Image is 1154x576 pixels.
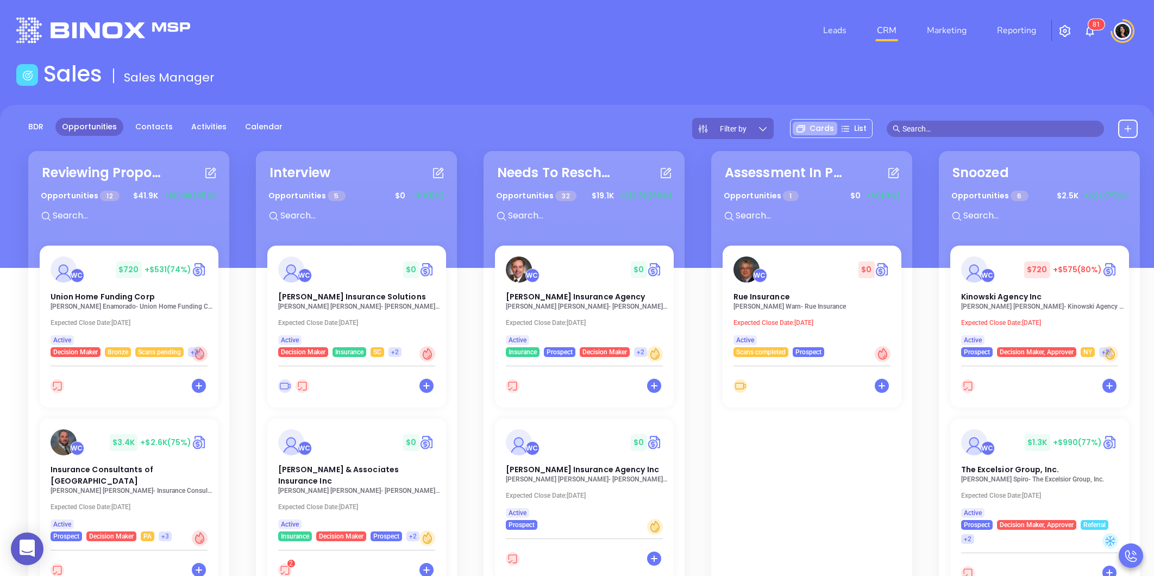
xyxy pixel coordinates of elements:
[53,518,71,530] span: Active
[647,261,663,278] img: Quote
[961,256,987,283] img: Kinowski Agency Inc
[509,334,526,346] span: Active
[497,163,617,183] div: Needs To Reschedule
[55,118,123,136] a: Opportunities
[902,123,1098,135] input: Search…
[950,246,1129,357] a: profileWalter Contreras$720+$575(80%)Circle dollarKinowski Agency Inc[PERSON_NAME] [PERSON_NAME]-...
[506,429,532,455] img: Straub Insurance Agency Inc
[411,190,444,202] span: +$0 (0%)
[961,429,987,455] img: The Excelsior Group, Inc.
[1053,437,1102,448] span: +$990 (77%)
[735,209,898,223] input: Search...
[1053,264,1102,275] span: +$575 (80%)
[961,464,1059,475] span: The Excelsior Group, Inc.
[506,492,669,499] p: Expected Close Date: [DATE]
[1102,533,1118,549] div: Cold
[1025,434,1050,451] span: $ 1.3K
[70,268,84,283] div: Walter Contreras
[278,303,441,310] p: Philip Davenport - Davenport Insurance Solutions
[952,163,1009,183] div: Snoozed
[281,346,325,358] span: Decision Maker
[981,268,995,283] div: Walter Contreras
[793,122,837,135] div: Cards
[124,69,215,86] span: Sales Manager
[192,346,208,362] div: Hot
[506,319,669,327] p: Expected Close Date: [DATE]
[419,530,435,546] div: Warm
[964,346,990,358] span: Prospect
[733,291,790,302] span: Rue Insurance
[1093,21,1096,28] span: 8
[192,434,208,450] img: Quote
[192,261,208,278] img: Quote
[725,163,844,183] div: Assessment In Progress
[267,418,446,541] a: profileWalter Contreras$0Circle dollar[PERSON_NAME] & Associates Insurance Inc[PERSON_NAME] [PERS...
[278,291,426,302] span: Davenport Insurance Solutions
[1102,434,1118,450] a: Quote
[53,334,71,346] span: Active
[509,507,526,519] span: Active
[923,20,971,41] a: Marketing
[278,429,304,455] img: Moore & Associates Insurance Inc
[51,256,77,283] img: Union Home Funding Corp
[753,268,767,283] div: Walter Contreras
[298,441,312,455] div: Walter Contreras
[837,122,870,135] div: List
[51,503,214,511] p: Expected Close Date: [DATE]
[509,519,535,531] span: Prospect
[981,441,995,455] div: Walter Contreras
[495,418,674,530] a: profileWalter Contreras$0Circle dollar[PERSON_NAME] Insurance Agency Inc[PERSON_NAME] [PERSON_NAM...
[496,186,576,206] p: Opportunities
[191,346,198,358] span: +3
[392,187,408,204] span: $ 0
[507,209,670,223] input: Search...
[298,268,312,283] div: Walter Contreras
[1088,19,1105,30] sup: 81
[140,437,191,448] span: +$2.6K (75%)
[723,246,901,357] a: profileWalter Contreras$0Circle dollarRue Insurance[PERSON_NAME] Warn- Rue InsuranceExpected Clos...
[403,434,419,451] span: $ 0
[419,434,435,450] a: Quote
[70,441,84,455] div: Walter Contreras
[51,429,77,455] img: Insurance Consultants of Pittsburgh
[637,346,644,358] span: +2
[419,261,435,278] img: Quote
[1102,346,1109,358] span: +2
[403,261,419,278] span: $ 0
[269,163,330,183] div: Interview
[278,256,304,283] img: Davenport Insurance Solutions
[875,261,890,278] a: Quote
[866,190,900,202] span: +$0 (0%)
[819,20,851,41] a: Leads
[40,418,218,541] a: profileWalter Contreras$3.4K+$2.6K(75%)Circle dollarInsurance Consultants of [GEOGRAPHIC_DATA][PE...
[268,186,346,206] p: Opportunities
[582,346,627,358] span: Decision Maker
[278,319,441,327] p: Expected Close Date: [DATE]
[506,256,532,283] img: Lawton Insurance Agency
[783,191,798,201] span: 1
[143,530,152,542] span: PA
[619,190,672,202] span: +$12.5K (66%)
[41,186,120,206] p: Opportunities
[1024,261,1050,278] span: $ 720
[287,560,295,567] sup: 2
[129,118,179,136] a: Contacts
[192,530,208,546] div: Hot
[53,346,98,358] span: Decision Maker
[130,187,161,204] span: $ 41.9K
[409,530,417,542] span: +2
[495,246,674,357] a: profileWalter Contreras$0Circle dollar[PERSON_NAME] Insurance Agency[PERSON_NAME] [PERSON_NAME]- ...
[116,261,141,278] span: $ 720
[145,264,192,275] span: +$531 (74%)
[16,17,190,43] img: logo
[1000,519,1074,531] span: Decision Maker, Approver
[51,319,214,327] p: Expected Close Date: [DATE]
[647,519,663,535] div: Warm
[961,319,1124,327] p: Expected Close Date: [DATE]
[51,464,153,486] span: Insurance Consultants of Pittsburgh
[108,346,128,358] span: Bronze
[506,291,645,302] span: Lawton Insurance Agency
[631,434,647,451] span: $ 0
